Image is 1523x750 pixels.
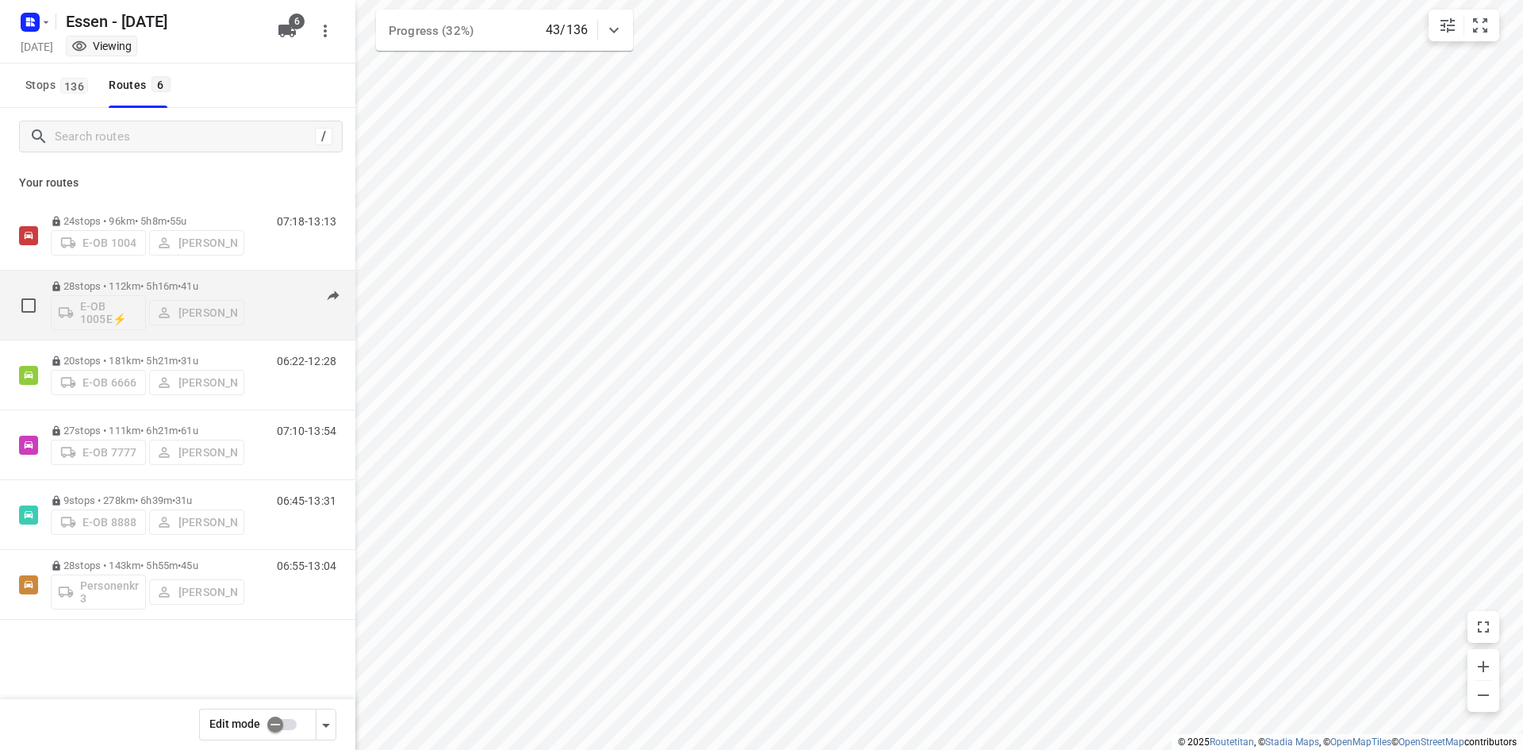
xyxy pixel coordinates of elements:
[51,355,244,367] p: 20 stops • 181km • 5h21m
[19,175,336,191] p: Your routes
[389,24,474,38] span: Progress (32%)
[175,494,192,506] span: 31u
[309,15,341,47] button: More
[277,494,336,507] p: 06:45-13:31
[25,75,93,95] span: Stops
[167,215,170,227] span: •
[181,355,198,367] span: 31u
[152,76,171,92] span: 6
[181,560,198,571] span: 45u
[271,15,303,47] button: 6
[13,290,44,321] span: Select
[546,21,588,40] p: 43/136
[316,714,336,734] div: Driver app settings
[317,280,349,312] button: Send to driver
[277,215,336,228] p: 07:18-13:13
[1432,10,1464,41] button: Map settings
[172,494,175,506] span: •
[51,425,244,437] p: 27 stops • 111km • 6h21m
[178,280,181,292] span: •
[315,128,332,145] div: /
[376,10,633,51] div: Progress (32%)43/136
[209,717,260,730] span: Edit mode
[1265,737,1319,748] a: Stadia Maps
[1398,737,1464,748] a: OpenStreetMap
[51,280,244,292] p: 28 stops • 112km • 5h16m
[1178,737,1517,748] li: © 2025 , © , © © contributors
[181,280,198,292] span: 41u
[1464,10,1496,41] button: Fit zoom
[178,425,181,437] span: •
[289,13,305,29] span: 6
[51,560,244,571] p: 28 stops • 143km • 5h55m
[1429,10,1499,41] div: small contained button group
[277,355,336,367] p: 06:22-12:28
[277,425,336,437] p: 07:10-13:54
[178,355,181,367] span: •
[109,75,175,95] div: Routes
[51,494,244,506] p: 9 stops • 278km • 6h39m
[277,560,336,572] p: 06:55-13:04
[1330,737,1391,748] a: OpenMapTiles
[60,78,88,94] span: 136
[1210,737,1254,748] a: Routetitan
[181,425,198,437] span: 61u
[55,125,315,149] input: Search routes
[178,560,181,571] span: •
[51,215,244,227] p: 24 stops • 96km • 5h8m
[71,38,132,54] div: You are currently in view mode. To make any changes, go to edit project.
[170,215,186,227] span: 55u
